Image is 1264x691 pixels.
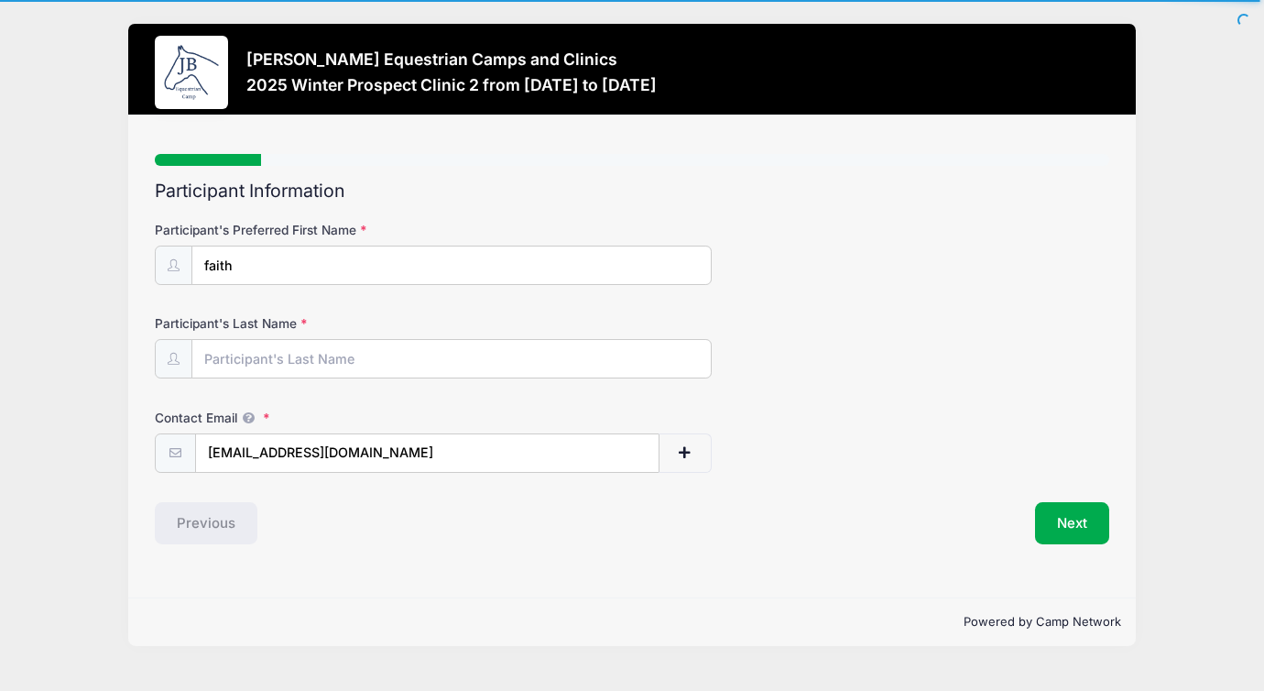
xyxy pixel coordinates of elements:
[246,49,657,69] h3: [PERSON_NAME] Equestrian Camps and Clinics
[195,433,659,473] input: email@email.com
[191,246,712,285] input: Participant's Preferred First Name
[1035,502,1109,544] button: Next
[155,409,473,427] label: Contact Email
[155,181,1109,202] h2: Participant Information
[246,75,657,94] h3: 2025 Winter Prospect Clinic 2 from [DATE] to [DATE]
[155,221,473,239] label: Participant's Preferred First Name
[143,613,1121,631] p: Powered by Camp Network
[191,339,712,378] input: Participant's Last Name
[155,314,473,333] label: Participant's Last Name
